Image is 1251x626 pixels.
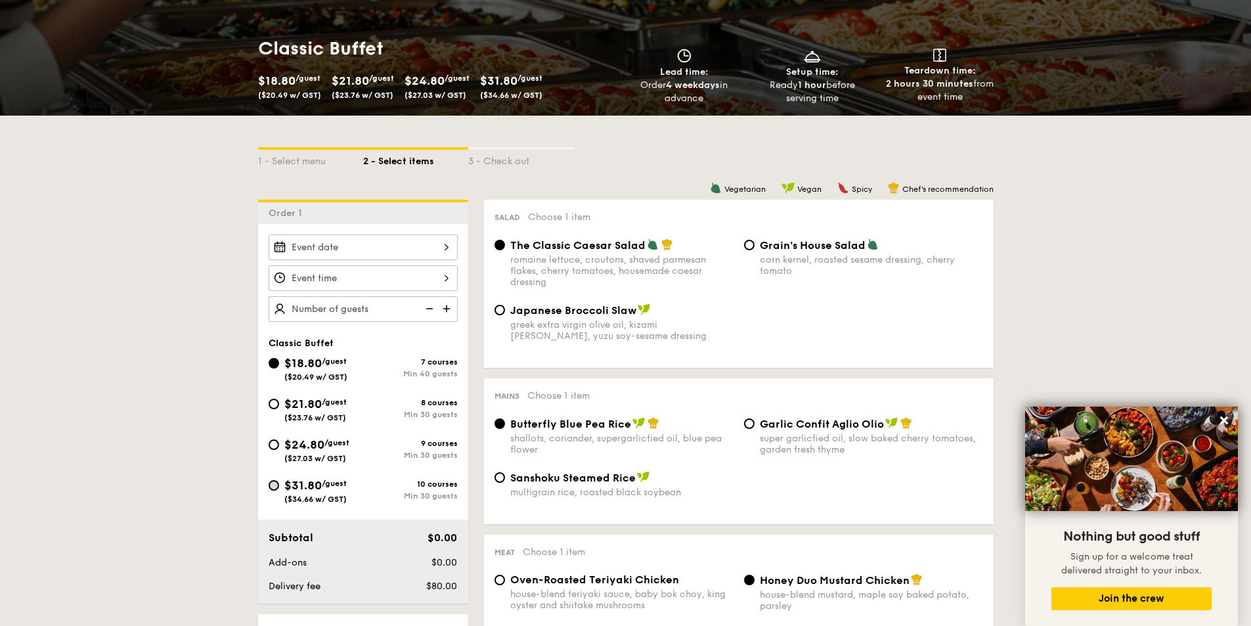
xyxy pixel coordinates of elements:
input: Japanese Broccoli Slawgreek extra virgin olive oil, kizami [PERSON_NAME], yuzu soy-sesame dressing [494,305,505,315]
div: Min 30 guests [363,451,458,460]
span: /guest [324,438,349,447]
span: ($23.76 w/ GST) [332,91,393,100]
span: Salad [494,213,520,222]
img: icon-teardown.65201eee.svg [933,49,946,62]
span: $21.80 [284,397,322,411]
span: ($27.03 w/ GST) [405,91,466,100]
input: Butterfly Blue Pea Riceshallots, coriander, supergarlicfied oil, blue pea flower [494,418,505,429]
div: 8 courses [363,398,458,407]
span: /guest [369,74,394,83]
span: /guest [322,479,347,488]
img: icon-chef-hat.a58ddaea.svg [900,417,912,429]
span: Vegan [797,185,822,194]
div: 9 courses [363,439,458,448]
span: The Classic Caesar Salad [510,239,646,252]
span: /guest [517,74,542,83]
span: Garlic Confit Aglio Olio [760,418,884,430]
span: Choose 1 item [527,390,590,401]
span: Butterfly Blue Pea Rice [510,418,631,430]
span: ($27.03 w/ GST) [284,454,346,463]
span: Classic Buffet [269,338,334,349]
div: super garlicfied oil, slow baked cherry tomatoes, garden fresh thyme [760,433,983,455]
img: icon-vegan.f8ff3823.svg [637,471,650,483]
img: icon-reduce.1d2dbef1.svg [418,296,438,321]
div: 10 courses [363,480,458,489]
img: icon-chef-hat.a58ddaea.svg [888,182,900,194]
input: Number of guests [269,296,458,322]
span: $21.80 [332,74,369,88]
div: Ready before serving time [753,79,871,105]
span: $18.80 [258,74,296,88]
span: Grain's House Salad [760,239,866,252]
span: /guest [445,74,470,83]
div: from event time [881,78,999,104]
img: icon-vegan.f8ff3823.svg [781,182,795,194]
span: Oven-Roasted Teriyaki Chicken [510,573,679,586]
span: /guest [296,74,320,83]
span: Meat [494,548,515,557]
input: Oven-Roasted Teriyaki Chickenhouse-blend teriyaki sauce, baby bok choy, king oyster and shiitake ... [494,575,505,585]
span: $31.80 [284,478,322,493]
input: Grain's House Saladcorn kernel, roasted sesame dressing, cherry tomato [744,240,755,250]
span: Nothing but good stuff [1063,529,1200,545]
span: Sign up for a welcome treat delivered straight to your inbox. [1061,551,1202,576]
input: Garlic Confit Aglio Oliosuper garlicfied oil, slow baked cherry tomatoes, garden fresh thyme [744,418,755,429]
span: Choose 1 item [523,547,585,558]
input: Honey Duo Mustard Chickenhouse-blend mustard, maple soy baked potato, parsley [744,575,755,585]
img: icon-vegetarian.fe4039eb.svg [647,238,659,250]
img: icon-vegan.f8ff3823.svg [885,417,898,429]
span: Delivery fee [269,581,320,592]
img: icon-dish.430c3a2e.svg [802,49,822,63]
button: Join the crew [1051,587,1212,610]
img: icon-chef-hat.a58ddaea.svg [911,573,923,585]
div: 1 - Select menu [258,150,363,168]
div: 2 - Select items [363,150,468,168]
span: $0.00 [428,531,457,544]
span: Order 1 [269,208,307,219]
input: Event time [269,265,458,291]
div: 7 courses [363,357,458,367]
button: Close [1214,410,1235,431]
input: $21.80/guest($23.76 w/ GST)8 coursesMin 30 guests [269,399,279,409]
span: $31.80 [480,74,517,88]
span: /guest [322,357,347,366]
img: icon-vegan.f8ff3823.svg [632,417,646,429]
img: icon-chef-hat.a58ddaea.svg [647,417,659,429]
span: $80.00 [426,581,457,592]
div: corn kernel, roasted sesame dressing, cherry tomato [760,254,983,277]
span: Lead time: [660,66,709,78]
span: ($34.66 w/ GST) [284,495,347,504]
span: $18.80 [284,356,322,370]
img: icon-chef-hat.a58ddaea.svg [661,238,673,250]
span: Japanese Broccoli Slaw [510,304,636,317]
span: Spicy [852,185,872,194]
span: Choose 1 item [528,212,590,223]
input: Event date [269,235,458,260]
div: shallots, coriander, supergarlicfied oil, blue pea flower [510,433,734,455]
div: house-blend teriyaki sauce, baby bok choy, king oyster and shiitake mushrooms [510,589,734,611]
input: Sanshoku Steamed Ricemultigrain rice, roasted black soybean [494,472,505,483]
div: house-blend mustard, maple soy baked potato, parsley [760,589,983,612]
img: icon-vegetarian.fe4039eb.svg [867,238,879,250]
img: icon-add.58712e84.svg [438,296,458,321]
span: Add-ons [269,557,307,568]
span: Setup time: [786,66,839,78]
input: $24.80/guest($27.03 w/ GST)9 coursesMin 30 guests [269,439,279,450]
span: Subtotal [269,531,313,544]
img: icon-vegan.f8ff3823.svg [638,303,651,315]
h1: Classic Buffet [258,37,621,60]
span: Vegetarian [724,185,766,194]
span: $24.80 [405,74,445,88]
div: romaine lettuce, croutons, shaved parmesan flakes, cherry tomatoes, housemade caesar dressing [510,254,734,288]
span: Teardown time: [904,65,976,76]
span: ($20.49 w/ GST) [284,372,347,382]
div: greek extra virgin olive oil, kizami [PERSON_NAME], yuzu soy-sesame dressing [510,319,734,342]
strong: 1 hour [798,79,826,91]
span: /guest [322,397,347,407]
div: Order in advance [626,79,743,105]
img: icon-clock.2db775ea.svg [674,49,694,63]
input: The Classic Caesar Saladromaine lettuce, croutons, shaved parmesan flakes, cherry tomatoes, house... [494,240,505,250]
span: $24.80 [284,437,324,452]
div: multigrain rice, roasted black soybean [510,487,734,498]
div: Min 30 guests [363,410,458,419]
